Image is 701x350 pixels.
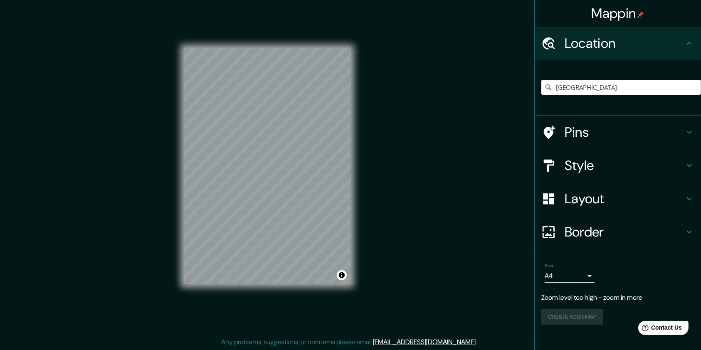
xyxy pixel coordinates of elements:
[535,149,701,182] div: Style
[184,48,351,284] canvas: Map
[478,337,480,347] div: .
[535,27,701,60] div: Location
[545,262,553,269] label: Size
[541,293,694,303] p: Zoom level too high - zoom in more
[565,124,684,140] h4: Pins
[535,215,701,249] div: Border
[221,337,477,347] p: Any problems, suggestions, or concerns please email .
[535,116,701,149] div: Pins
[637,11,644,18] img: pin-icon.png
[545,269,595,283] div: A4
[565,190,684,207] h4: Layout
[627,318,692,341] iframe: Help widget launcher
[565,224,684,240] h4: Border
[541,80,701,95] input: Pick your city or area
[477,337,478,347] div: .
[565,35,684,52] h4: Location
[535,182,701,215] div: Layout
[373,338,476,346] a: [EMAIL_ADDRESS][DOMAIN_NAME]
[592,5,644,22] h4: Mappin
[337,270,347,280] button: Toggle attribution
[565,157,684,174] h4: Style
